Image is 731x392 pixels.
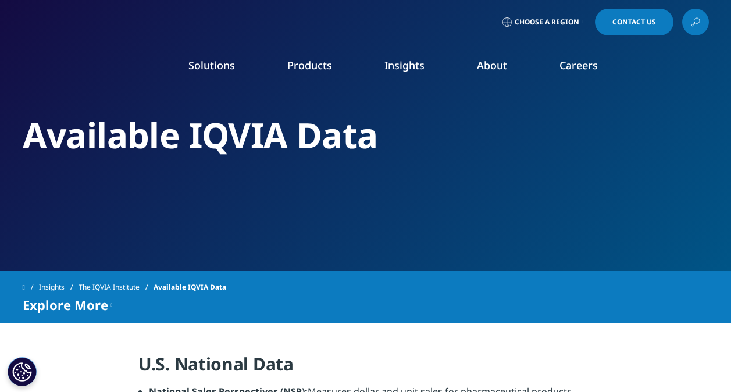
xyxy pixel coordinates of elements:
[384,58,425,72] a: Insights
[287,58,332,72] a: Products
[188,58,235,72] a: Solutions
[515,17,579,27] span: Choose a Region
[120,41,709,95] nav: Primary
[612,19,656,26] span: Contact Us
[8,357,37,386] button: Cookie Settings
[23,298,108,312] span: Explore More
[477,58,507,72] a: About
[39,277,79,298] a: Insights
[138,352,593,384] h4: U.S. National Data
[79,277,154,298] a: The IQVIA Institute
[23,113,709,157] h2: Available IQVIA Data
[154,277,226,298] span: Available IQVIA Data
[595,9,673,35] a: Contact Us
[559,58,598,72] a: Careers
